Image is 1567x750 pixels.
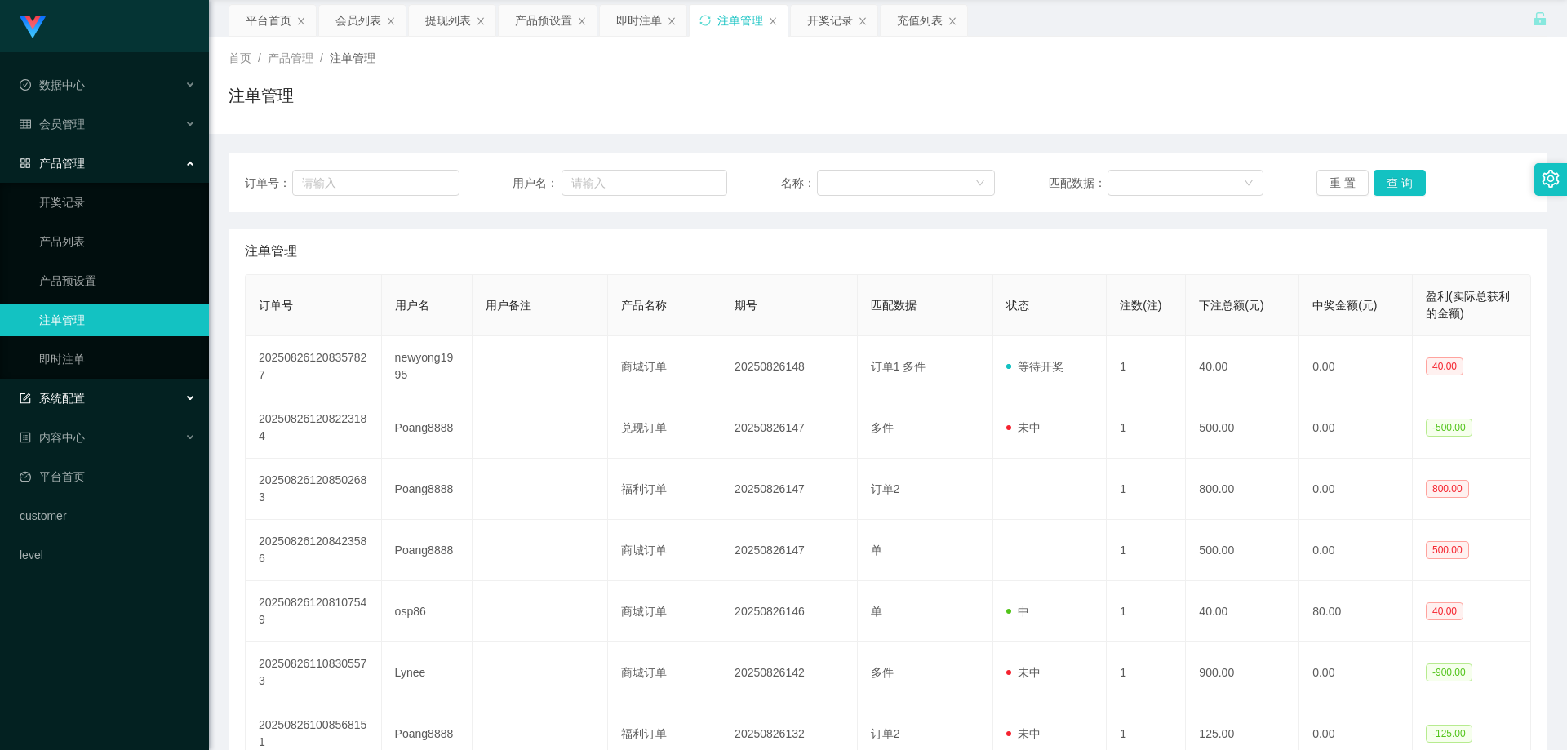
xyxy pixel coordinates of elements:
[1107,459,1186,520] td: 1
[1199,299,1263,312] span: 下注总额(元)
[513,175,562,192] span: 用户名：
[20,392,85,405] span: 系统配置
[608,581,721,642] td: 商城订单
[717,5,763,36] div: 注单管理
[1006,421,1041,434] span: 未中
[1244,178,1254,189] i: 图标: down
[1186,581,1299,642] td: 40.00
[721,397,858,459] td: 20250826147
[1316,170,1369,196] button: 重 置
[871,360,926,373] span: 订单1 多件
[39,225,196,258] a: 产品列表
[871,666,894,679] span: 多件
[871,605,882,618] span: 单
[246,397,382,459] td: 202508261208223184
[20,16,46,39] img: logo.9652507e.png
[721,642,858,703] td: 20250826142
[871,421,894,434] span: 多件
[1426,602,1463,620] span: 40.00
[608,336,721,397] td: 商城订单
[382,520,473,581] td: Poang8888
[20,460,196,493] a: 图标: dashboard平台首页
[608,520,721,581] td: 商城订单
[699,15,711,26] i: 图标: sync
[20,431,85,444] span: 内容中心
[721,459,858,520] td: 20250826147
[1426,480,1469,498] span: 800.00
[1299,520,1413,581] td: 0.00
[1542,170,1560,188] i: 图标: setting
[768,16,778,26] i: 图标: close
[948,16,957,26] i: 图标: close
[382,642,473,703] td: Lynee
[39,343,196,375] a: 即时注单
[20,393,31,404] i: 图标: form
[1186,397,1299,459] td: 500.00
[721,336,858,397] td: 20250826148
[577,16,587,26] i: 图标: close
[1426,419,1472,437] span: -500.00
[1312,299,1377,312] span: 中奖金额(元)
[1299,581,1413,642] td: 80.00
[292,170,459,196] input: 请输入
[1006,299,1029,312] span: 状态
[721,520,858,581] td: 20250826147
[1006,605,1029,618] span: 中
[245,175,292,192] span: 订单号：
[229,51,251,64] span: 首页
[621,299,667,312] span: 产品名称
[858,16,868,26] i: 图标: close
[1299,336,1413,397] td: 0.00
[562,170,727,196] input: 请输入
[975,178,985,189] i: 图标: down
[395,299,429,312] span: 用户名
[296,16,306,26] i: 图标: close
[246,520,382,581] td: 202508261208423586
[781,175,817,192] span: 名称：
[382,581,473,642] td: osp86
[1299,459,1413,520] td: 0.00
[1426,663,1472,681] span: -900.00
[39,264,196,297] a: 产品预设置
[1006,727,1041,740] span: 未中
[1006,360,1063,373] span: 等待开奖
[1107,397,1186,459] td: 1
[246,336,382,397] td: 202508261208357827
[1533,11,1547,26] i: 图标: unlock
[1107,642,1186,703] td: 1
[486,299,531,312] span: 用户备注
[20,78,85,91] span: 数据中心
[382,397,473,459] td: Poang8888
[20,539,196,571] a: level
[667,16,677,26] i: 图标: close
[386,16,396,26] i: 图标: close
[871,299,917,312] span: 匹配数据
[608,397,721,459] td: 兑现订单
[20,157,85,170] span: 产品管理
[1426,290,1510,320] span: 盈利(实际总获利的金额)
[39,186,196,219] a: 开奖记录
[871,482,900,495] span: 订单2
[1107,520,1186,581] td: 1
[1186,520,1299,581] td: 500.00
[382,459,473,520] td: Poang8888
[1426,725,1472,743] span: -125.00
[616,5,662,36] div: 即时注单
[1186,459,1299,520] td: 800.00
[515,5,572,36] div: 产品预设置
[246,642,382,703] td: 202508261108305573
[1374,170,1426,196] button: 查 询
[897,5,943,36] div: 充值列表
[20,499,196,532] a: customer
[20,432,31,443] i: 图标: profile
[1186,336,1299,397] td: 40.00
[330,51,375,64] span: 注单管理
[721,581,858,642] td: 20250826146
[335,5,381,36] div: 会员列表
[1107,581,1186,642] td: 1
[229,83,294,108] h1: 注单管理
[735,299,757,312] span: 期号
[1107,336,1186,397] td: 1
[246,459,382,520] td: 202508261208502683
[807,5,853,36] div: 开奖记录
